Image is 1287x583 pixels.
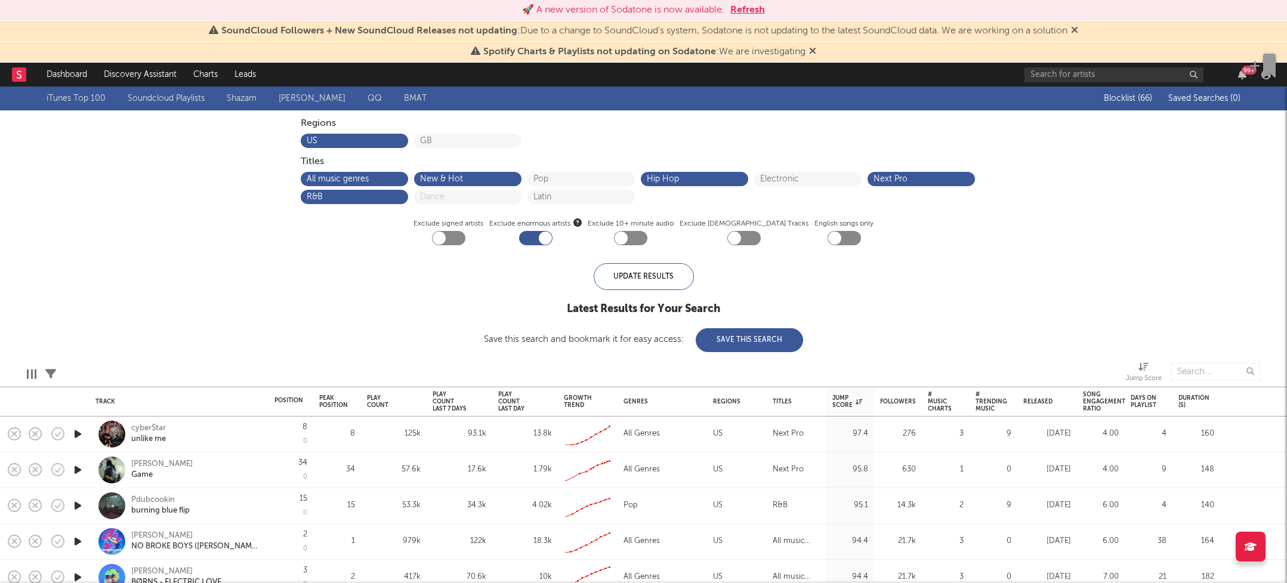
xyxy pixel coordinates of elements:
div: 14.3k [880,498,916,513]
input: Search for artists [1024,67,1203,82]
button: Refresh [730,3,765,17]
div: 21.7k [880,534,916,548]
div: Titles [773,398,814,405]
label: Exclude 10+ minute audio [588,217,674,231]
div: 276 [880,427,916,441]
div: Next Pro [773,462,804,477]
div: 9 [1131,462,1166,477]
div: [DATE] [1023,462,1071,477]
button: All music genres [307,175,402,183]
div: 3 [928,427,964,441]
button: Dance [420,193,516,201]
a: QQ [368,91,382,106]
div: 1 [928,462,964,477]
div: Next Pro [773,427,804,441]
div: Play Count Last 7 Days [433,391,468,412]
div: 34 [319,462,355,477]
button: Saved Searches (0) [1165,94,1240,103]
div: Play Count [367,394,403,409]
div: Followers [880,398,916,405]
div: Latest Results for Your Search [484,302,803,316]
div: 34 [298,459,307,467]
div: Titles [301,155,987,169]
label: Exclude signed artists [413,217,483,231]
div: 4 [1131,427,1166,441]
div: Song Engagement Ratio [1083,391,1125,412]
div: 3 [928,534,964,548]
div: Jump Score [1126,357,1162,391]
a: Dashboard [38,63,95,87]
div: unlike me [131,434,166,445]
button: R&B [307,193,402,201]
div: Released [1023,398,1053,405]
div: Jump Score [832,394,862,409]
div: 🚀 A new version of Sodatone is now available. [522,3,724,17]
a: Pdubcookinburning blue flip [131,495,190,516]
div: 2 [303,530,307,538]
div: 97.4 [832,427,868,441]
button: US [307,137,402,145]
div: 8 [319,427,355,441]
div: 0 [976,534,1011,548]
div: burning blue flip [131,505,190,516]
div: 57.6k [367,462,421,477]
div: Regions [713,398,755,405]
div: US [713,534,723,548]
div: Jump Score [1126,372,1162,386]
span: ( 0 ) [1230,94,1240,103]
a: [PERSON_NAME] [279,91,345,106]
a: BMAT [404,91,427,106]
div: 9 [976,498,1011,513]
div: 0 [976,462,1011,477]
button: Next Pro [874,175,969,183]
div: [PERSON_NAME] [131,530,260,541]
span: ( 66 ) [1138,94,1152,103]
span: Exclude enormous artists [489,217,582,231]
div: All Genres [624,534,660,548]
div: All music genres, Next Pro [773,534,820,548]
a: iTunes Top 100 [47,91,106,106]
div: Pdubcookin [131,495,190,505]
div: 15 [319,498,355,513]
div: 0 [303,474,307,480]
div: 99 + [1242,66,1257,75]
div: 9 [976,427,1011,441]
div: # Trending Music [976,391,1007,412]
div: cyber$tar [131,423,166,434]
div: US [713,462,723,477]
div: 1 [319,534,355,548]
label: Exclude [DEMOGRAPHIC_DATA] Tracks [680,217,808,231]
a: Leads [226,63,264,87]
div: 140 [1178,498,1214,513]
button: Hip Hop [647,175,742,183]
div: Update Results [594,263,694,290]
div: Peak Position [319,394,348,409]
span: : We are investigating [483,47,805,57]
div: [PERSON_NAME] [131,566,260,577]
button: Exclude enormous artists [573,217,582,228]
button: Latin [533,193,629,201]
div: Days on Playlist [1131,394,1156,409]
span: Dismiss [809,47,816,57]
div: 94.4 [832,534,868,548]
div: 122k [433,534,486,548]
div: 93.1k [433,427,486,441]
a: [PERSON_NAME]Game [131,459,193,480]
span: : Due to a change to SoundCloud's system, Sodatone is not updating to the latest SoundCloud data.... [221,26,1067,36]
div: Pop [624,498,638,513]
div: 125k [367,427,421,441]
div: Play Count Last Day [498,391,534,412]
span: Dismiss [1071,26,1078,36]
div: R&B [773,498,788,513]
span: Saved Searches [1168,94,1240,103]
div: 164 [1178,534,1214,548]
div: 8 [303,423,307,431]
div: [DATE] [1023,498,1071,513]
div: 38 [1131,534,1166,548]
div: # Music Charts [928,391,952,412]
div: Duration (s) [1178,394,1209,409]
div: 160 [1178,427,1214,441]
a: Soundcloud Playlists [128,91,205,106]
span: Spotify Charts & Playlists not updating on Sodatone [483,47,716,57]
div: 4.00 [1083,462,1119,477]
